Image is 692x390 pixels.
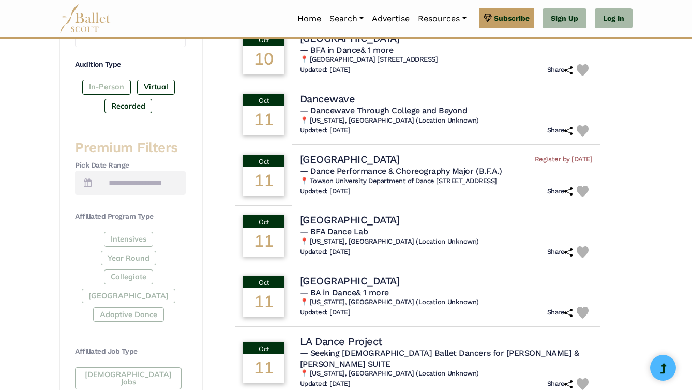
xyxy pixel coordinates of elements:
div: 11 [243,106,284,135]
h6: 📍 [US_STATE], [GEOGRAPHIC_DATA] (Location Unknown) [300,298,593,307]
div: Oct [243,33,284,46]
h4: Audition Type [75,59,186,70]
h4: Pick Date Range [75,160,186,171]
span: — BFA Dance Lab [300,227,368,236]
h6: 📍 [US_STATE], [GEOGRAPHIC_DATA] (Location Unknown) [300,237,593,246]
div: 10 [243,46,284,74]
div: 11 [243,167,284,196]
div: Oct [243,342,284,354]
a: Home [293,8,325,29]
a: Search [325,8,368,29]
div: 11 [243,288,284,317]
h6: Share [547,126,573,135]
span: — BFA in Dance [300,45,393,55]
img: gem.svg [484,12,492,24]
a: Subscribe [479,8,534,28]
h6: 📍 Towson University Department of Dance [STREET_ADDRESS] [300,177,593,186]
div: Oct [243,155,284,167]
h4: [GEOGRAPHIC_DATA] [300,153,400,166]
span: — Dance Performance & Choreography Major (B.F.A.) [300,166,502,176]
h6: Updated: [DATE] [300,308,351,317]
div: Oct [243,215,284,228]
label: Recorded [104,99,152,113]
h6: 📍 [US_STATE], [GEOGRAPHIC_DATA] (Location Unknown) [300,369,593,378]
h4: [GEOGRAPHIC_DATA] [300,213,400,227]
span: Subscribe [494,12,530,24]
h4: [GEOGRAPHIC_DATA] [300,274,400,288]
h3: Premium Filters [75,139,186,157]
span: — Seeking [DEMOGRAPHIC_DATA] Ballet Dancers for [PERSON_NAME] & [PERSON_NAME] SUITE [300,348,579,369]
div: Oct [243,276,284,288]
span: Register by [DATE] [535,155,592,164]
a: & 1 more [356,288,388,297]
label: In-Person [82,80,131,94]
h6: Updated: [DATE] [300,66,351,74]
span: — Dancewave Through College and Beyond [300,106,468,115]
span: — BA in Dance [300,288,389,297]
label: Virtual [137,80,175,94]
h6: Share [547,380,573,388]
div: 11 [243,228,284,257]
h6: Updated: [DATE] [300,187,351,196]
a: Sign Up [543,8,586,29]
h6: Share [547,308,573,317]
a: Resources [414,8,470,29]
a: & 1 more [360,45,393,55]
h6: Share [547,187,573,196]
h6: 📍 [GEOGRAPHIC_DATA] [STREET_ADDRESS] [300,55,593,64]
h6: Updated: [DATE] [300,380,351,388]
h6: Share [547,248,573,257]
h4: Dancewave [300,92,355,106]
a: Log In [595,8,633,29]
h4: LA Dance Project [300,335,382,348]
a: Advertise [368,8,414,29]
h4: Affiliated Job Type [75,347,186,357]
div: 11 [243,354,284,383]
h6: Updated: [DATE] [300,126,351,135]
h6: Share [547,66,573,74]
h6: 📍 [US_STATE], [GEOGRAPHIC_DATA] (Location Unknown) [300,116,593,125]
h4: Affiliated Program Type [75,212,186,222]
h6: Updated: [DATE] [300,248,351,257]
div: Oct [243,94,284,106]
